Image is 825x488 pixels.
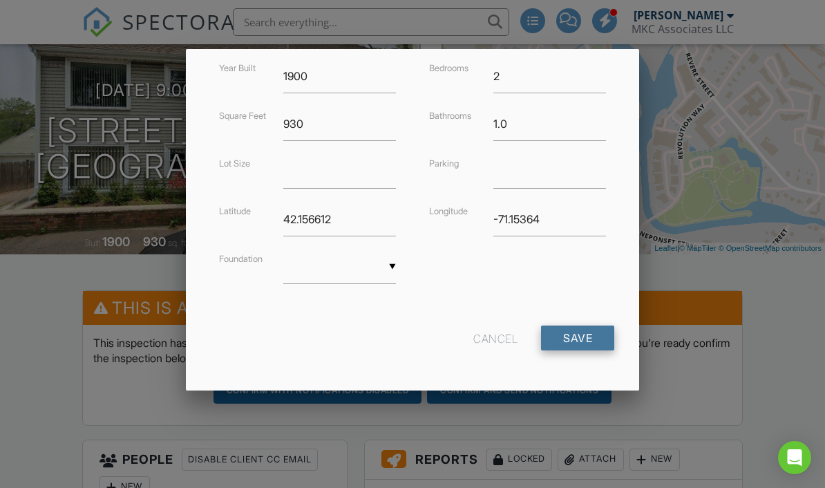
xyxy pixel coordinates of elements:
div: Open Intercom Messenger [778,441,811,474]
label: Year Built [219,63,256,73]
label: Bathrooms [429,111,471,121]
label: Foundation [219,254,263,264]
input: Save [541,326,614,350]
label: Lot Size [219,158,250,169]
label: Longitude [429,206,468,216]
label: Square Feet [219,111,266,121]
label: Parking [429,158,459,169]
label: Bedrooms [429,63,468,73]
div: Cancel [473,326,518,350]
label: Latitude [219,206,251,216]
